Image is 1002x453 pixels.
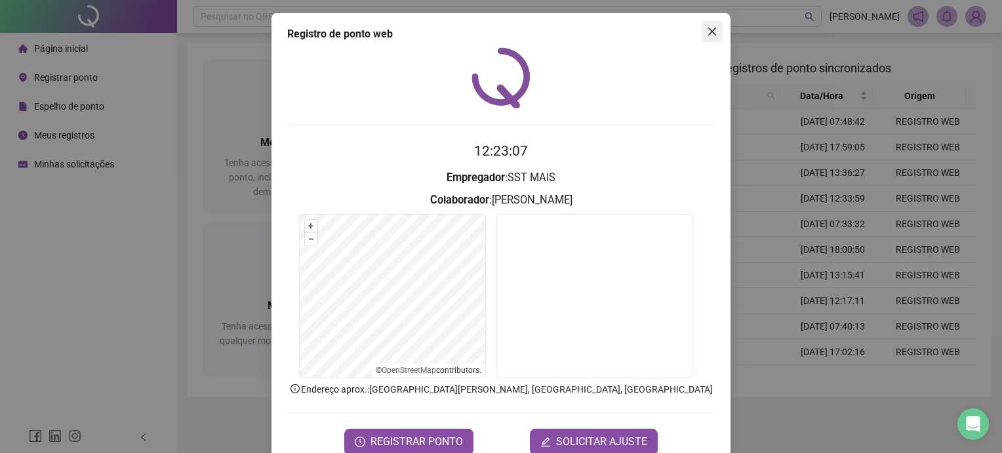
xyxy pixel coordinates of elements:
[287,382,715,397] p: Endereço aprox. : [GEOGRAPHIC_DATA][PERSON_NAME], [GEOGRAPHIC_DATA], [GEOGRAPHIC_DATA]
[287,169,715,186] h3: : SST MAIS
[376,366,481,375] li: © contributors.
[305,220,317,232] button: +
[540,437,551,447] span: edit
[430,194,489,206] strong: Colaborador
[707,26,717,37] span: close
[355,437,365,447] span: clock-circle
[474,143,528,159] time: 12:23:07
[957,408,989,440] div: Open Intercom Messenger
[305,233,317,246] button: –
[289,383,301,395] span: info-circle
[471,47,531,108] img: QRPoint
[382,366,436,375] a: OpenStreetMap
[447,171,505,184] strong: Empregador
[556,434,647,450] span: SOLICITAR AJUSTE
[287,192,715,209] h3: : [PERSON_NAME]
[287,26,715,42] div: Registro de ponto web
[371,434,463,450] span: REGISTRAR PONTO
[702,21,723,42] button: Close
